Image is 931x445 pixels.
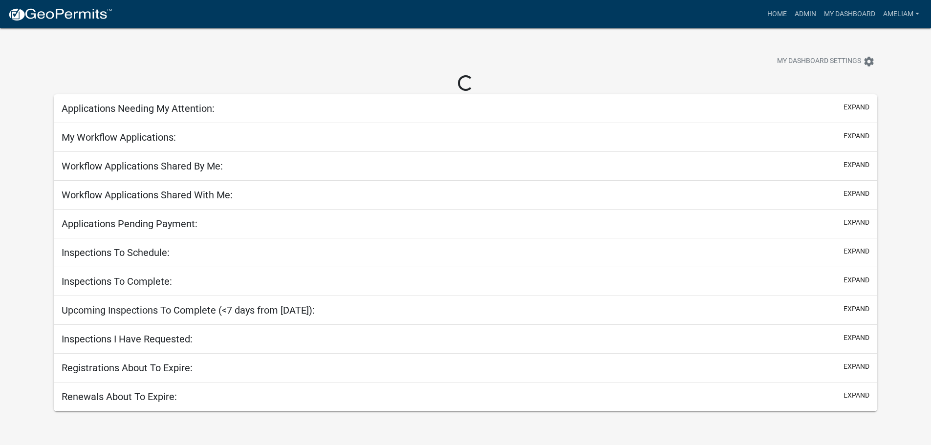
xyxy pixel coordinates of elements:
[62,189,233,201] h5: Workflow Applications Shared With Me:
[62,333,193,345] h5: Inspections I Have Requested:
[62,103,215,114] h5: Applications Needing My Attention:
[844,390,869,401] button: expand
[844,217,869,228] button: expand
[62,304,315,316] h5: Upcoming Inspections To Complete (<7 days from [DATE]):
[791,5,820,23] a: Admin
[62,218,197,230] h5: Applications Pending Payment:
[777,56,861,67] span: My Dashboard Settings
[844,361,869,372] button: expand
[844,246,869,256] button: expand
[769,52,883,71] button: My Dashboard Settingssettings
[863,56,875,67] i: settings
[820,5,879,23] a: My Dashboard
[844,160,869,170] button: expand
[844,333,869,343] button: expand
[62,275,172,287] h5: Inspections To Complete:
[844,131,869,141] button: expand
[844,304,869,314] button: expand
[879,5,923,23] a: AmeliaM
[62,131,176,143] h5: My Workflow Applications:
[844,275,869,285] button: expand
[62,247,170,258] h5: Inspections To Schedule:
[62,160,223,172] h5: Workflow Applications Shared By Me:
[62,362,193,374] h5: Registrations About To Expire:
[62,391,177,403] h5: Renewals About To Expire:
[844,102,869,112] button: expand
[844,189,869,199] button: expand
[763,5,791,23] a: Home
